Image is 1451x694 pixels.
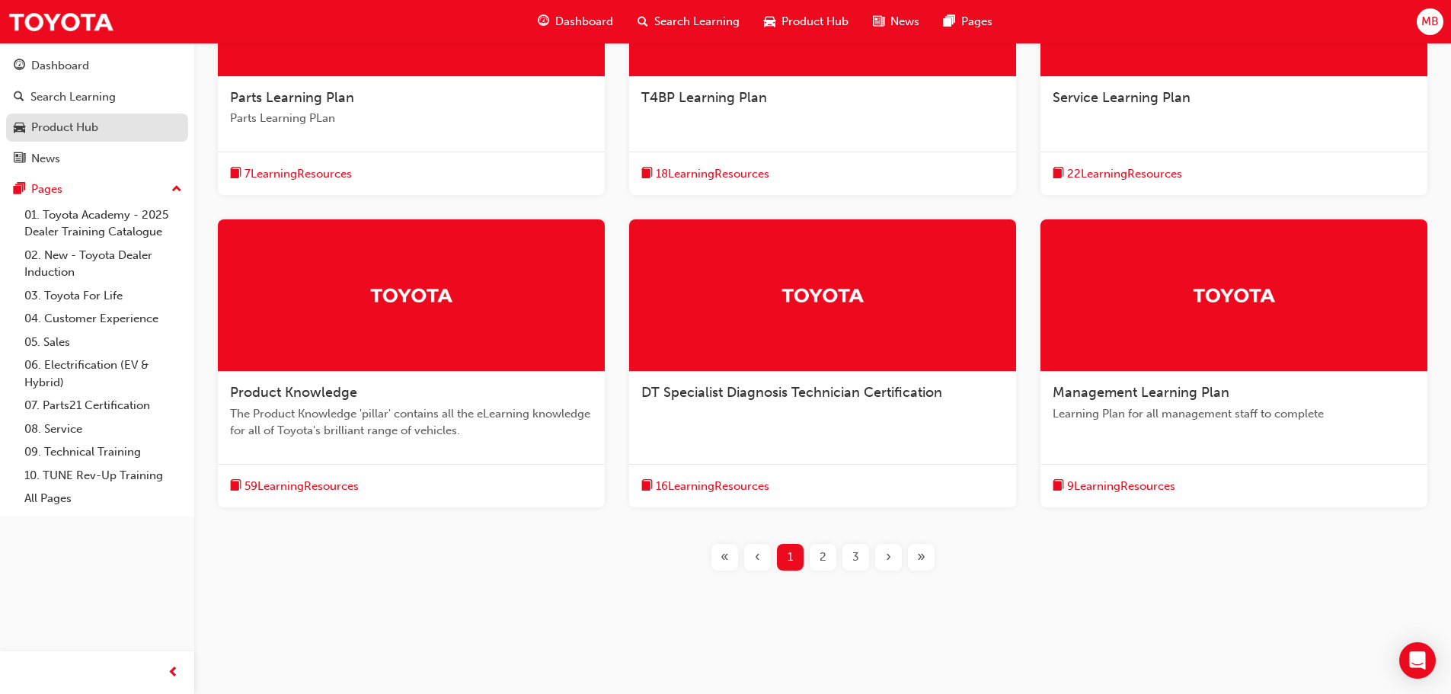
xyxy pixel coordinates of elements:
[168,664,179,683] span: prev-icon
[6,145,188,173] a: News
[654,13,740,30] span: Search Learning
[752,6,861,37] a: car-iconProduct Hub
[774,544,807,571] button: Page 1
[171,180,182,200] span: up-icon
[369,282,453,309] img: Trak
[31,119,98,136] div: Product Hub
[886,548,891,566] span: ›
[230,110,593,127] span: Parts Learning PLan
[1053,384,1229,401] span: Management Learning Plan
[872,544,905,571] button: Next page
[1192,282,1276,309] img: Trak
[18,203,188,244] a: 01. Toyota Academy - 2025 Dealer Training Catalogue
[641,477,769,496] button: book-icon16LearningResources
[18,394,188,417] a: 07. Parts21 Certification
[230,405,593,440] span: The Product Knowledge 'pillar' contains all the eLearning knowledge for all of Toyota's brilliant...
[1421,13,1439,30] span: MB
[555,13,613,30] span: Dashboard
[6,52,188,80] a: Dashboard
[932,6,1005,37] a: pages-iconPages
[656,165,769,183] span: 18 Learning Resources
[781,13,849,30] span: Product Hub
[1067,478,1175,495] span: 9 Learning Resources
[641,165,653,184] span: book-icon
[526,6,625,37] a: guage-iconDashboard
[861,6,932,37] a: news-iconNews
[641,165,769,184] button: book-icon18LearningResources
[18,353,188,394] a: 06. Electrification (EV & Hybrid)
[31,150,60,168] div: News
[230,477,241,496] span: book-icon
[905,544,938,571] button: Last page
[873,12,884,31] span: news-icon
[14,59,25,73] span: guage-icon
[625,6,752,37] a: search-iconSearch Learning
[18,331,188,354] a: 05. Sales
[6,114,188,142] a: Product Hub
[31,181,62,198] div: Pages
[14,152,25,166] span: news-icon
[244,478,359,495] span: 59 Learning Resources
[764,12,775,31] span: car-icon
[1053,165,1064,184] span: book-icon
[629,219,1016,507] a: TrakDT Specialist Diagnosis Technician Certificationbook-icon16LearningResources
[944,12,955,31] span: pages-icon
[18,244,188,284] a: 02. New - Toyota Dealer Induction
[6,49,188,175] button: DashboardSearch LearningProduct HubNews
[807,544,839,571] button: Page 2
[1417,8,1443,35] button: MB
[852,548,859,566] span: 3
[8,5,114,39] img: Trak
[656,478,769,495] span: 16 Learning Resources
[230,165,241,184] span: book-icon
[708,544,741,571] button: First page
[1399,642,1436,679] div: Open Intercom Messenger
[721,548,729,566] span: «
[1040,219,1427,507] a: TrakManagement Learning PlanLearning Plan for all management staff to completebook-icon9LearningR...
[218,219,605,507] a: TrakProduct KnowledgeThe Product Knowledge 'pillar' contains all the eLearning knowledge for all ...
[755,548,760,566] span: ‹
[6,83,188,111] a: Search Learning
[30,88,116,106] div: Search Learning
[14,121,25,135] span: car-icon
[18,487,188,510] a: All Pages
[230,165,352,184] button: book-icon7LearningResources
[788,548,793,566] span: 1
[1053,477,1175,496] button: book-icon9LearningResources
[244,165,352,183] span: 7 Learning Resources
[230,477,359,496] button: book-icon59LearningResources
[641,89,767,106] span: T4BP Learning Plan
[890,13,919,30] span: News
[1053,477,1064,496] span: book-icon
[18,284,188,308] a: 03. Toyota For Life
[18,307,188,331] a: 04. Customer Experience
[1053,89,1191,106] span: Service Learning Plan
[917,548,925,566] span: »
[638,12,648,31] span: search-icon
[839,544,872,571] button: Page 3
[741,544,774,571] button: Previous page
[781,282,865,309] img: Trak
[230,89,354,106] span: Parts Learning Plan
[18,417,188,441] a: 08. Service
[6,175,188,203] button: Pages
[1053,165,1182,184] button: book-icon22LearningResources
[641,477,653,496] span: book-icon
[18,464,188,488] a: 10. TUNE Rev-Up Training
[18,440,188,464] a: 09. Technical Training
[14,183,25,197] span: pages-icon
[1067,165,1182,183] span: 22 Learning Resources
[538,12,549,31] span: guage-icon
[230,384,357,401] span: Product Knowledge
[820,548,826,566] span: 2
[14,91,24,104] span: search-icon
[31,57,89,75] div: Dashboard
[961,13,992,30] span: Pages
[641,384,942,401] span: DT Specialist Diagnosis Technician Certification
[1053,405,1415,423] span: Learning Plan for all management staff to complete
